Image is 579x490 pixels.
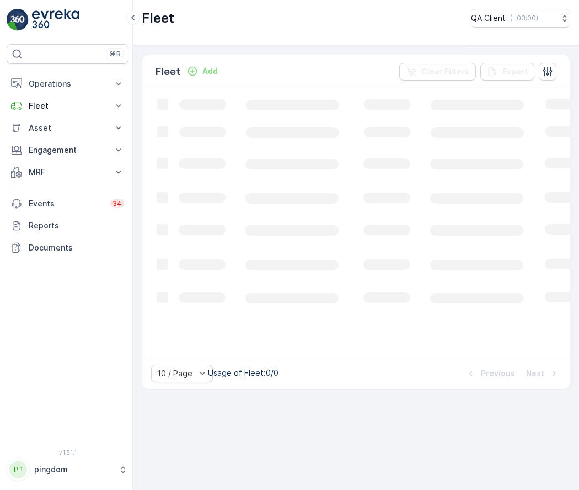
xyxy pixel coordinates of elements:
[7,73,128,95] button: Operations
[156,64,180,79] p: Fleet
[526,368,544,379] p: Next
[7,139,128,161] button: Engagement
[29,167,106,178] p: MRF
[7,161,128,183] button: MRF
[7,458,128,481] button: PPpingdom
[29,78,106,89] p: Operations
[481,368,515,379] p: Previous
[29,145,106,156] p: Engagement
[110,50,121,58] p: ⌘B
[9,461,27,478] div: PP
[471,9,570,28] button: QA Client(+03:00)
[421,66,469,77] p: Clear Filters
[7,215,128,237] a: Reports
[480,63,534,81] button: Export
[34,464,113,475] p: pingdom
[399,63,476,81] button: Clear Filters
[510,14,538,23] p: ( +03:00 )
[29,122,106,134] p: Asset
[471,13,506,24] p: QA Client
[7,95,128,117] button: Fleet
[112,199,122,208] p: 34
[7,193,128,215] a: Events34
[183,65,222,78] button: Add
[142,9,174,27] p: Fleet
[525,367,561,380] button: Next
[202,66,218,77] p: Add
[29,242,124,253] p: Documents
[29,100,106,111] p: Fleet
[464,367,516,380] button: Previous
[208,367,278,379] p: Usage of Fleet : 0/0
[502,66,528,77] p: Export
[7,449,128,456] span: v 1.51.1
[29,220,124,231] p: Reports
[32,9,79,31] img: logo_light-DOdMpM7g.png
[7,9,29,31] img: logo
[7,237,128,259] a: Documents
[29,198,104,209] p: Events
[7,117,128,139] button: Asset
